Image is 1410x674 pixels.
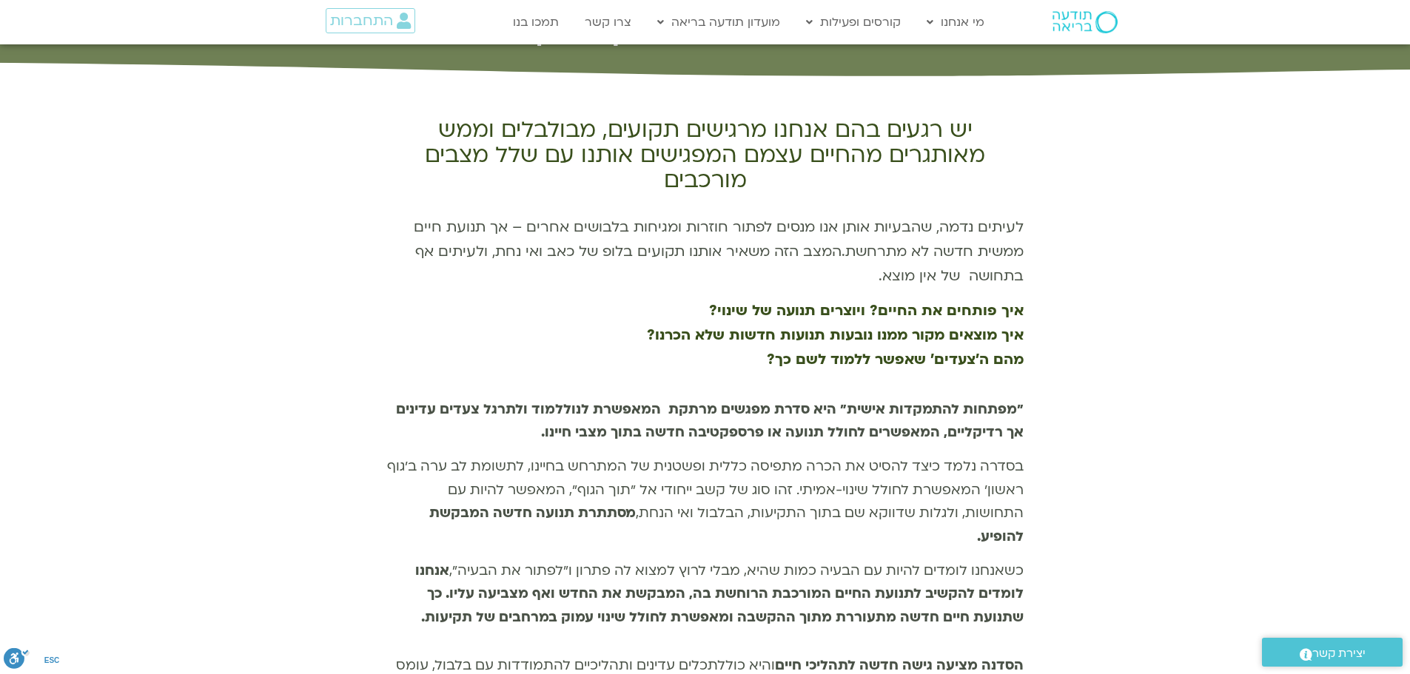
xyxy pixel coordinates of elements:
[577,8,639,36] a: צרו קשר
[326,8,415,33] a: התחברות
[387,457,1024,546] span: בסדרה נלמד כיצד להסיט את הכרה מתפיסה כללית ופשטנית של המתרחש בחיינו, לתשומת לב ערה ב'גוף ראשון' ה...
[1053,11,1118,33] img: תודעה בריאה
[650,8,788,36] a: מועדון תודעה בריאה
[387,118,1024,193] h2: יש רגעים בהם אנחנו מרגישים תקועים, מבולבלים וממש מאותגרים מהחיים עצמם המפגישים אותנו עם שלל מצבים...
[571,400,1024,419] b: "מפתחות להתמקדות אישית" היא סדרת מפגשים מרתקת המאפשרת לנו
[1312,644,1366,664] span: יצירת קשר
[396,400,1024,442] strong: ללמוד ולתרגל צעדים עדינים אך רדיקליים, המאפשרים לחולל תנועה או פרספקטיבה חדשה בתוך מצבי חיינו.
[415,562,1024,627] span: כשאנחנו לומדים להיות עם הבעיה כמות שהיא, מבלי לרוץ למצוא לה פתרון ו"לפתור את הבעיה",
[647,326,1024,345] b: איך מוצאים מקור ממנו נובעות תנועות חדשות שלא הכרנו?
[506,8,566,36] a: תמכו בנו
[799,8,908,36] a: קורסים ופעילות
[415,562,1024,627] strong: אנחנו לומדים להקשיב לתנועת החיים המורכבת הרוחשת בה, המבקשת את החדש ואף מצביעה עליו. כך שתנועת חיי...
[298,23,1112,47] h2: ״כיצד פותחים צעדים חדשים מתוך מעמקי חיינו?״
[414,218,1024,261] span: לעיתים נדמה, שהבעיות אותן אנו מנסים לפתור חוזרות ומגיחות בלבושים אחרים – אך תנועת חיים ממשית חדשה...
[415,242,1024,286] span: המצב הזה משאיר אותנו תקועים בלופ של כאב ואי נחת, ולעיתים אף בתחושה של אין מוצא.
[919,8,992,36] a: מי אנחנו
[1262,638,1403,667] a: יצירת קשר
[709,301,1024,320] b: איך פותחים את החיים? ויוצרים תנועה של שינוי?
[330,13,393,29] span: התחברות
[429,504,1024,546] strong: מסתתרת תנועה חדשה המבקשת להופיע.
[767,350,1024,369] b: מהם ה'צעדים' שאפשר ללמוד לשם כך?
